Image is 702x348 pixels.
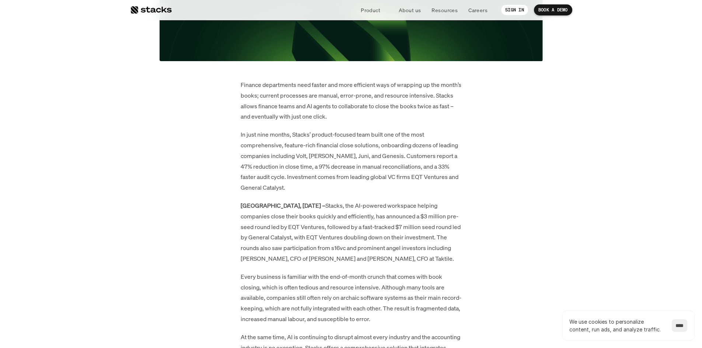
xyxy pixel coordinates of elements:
[534,4,572,15] a: BOOK A DEMO
[394,3,425,17] a: About us
[241,201,325,210] strong: [GEOGRAPHIC_DATA], [DATE] –
[241,271,462,324] p: Every business is familiar with the end-of-month crunch that comes with book closing, which is of...
[505,7,524,13] p: SIGN IN
[427,3,462,17] a: Resources
[501,4,528,15] a: SIGN IN
[538,7,568,13] p: BOOK A DEMO
[87,140,119,145] a: Privacy Policy
[241,200,462,264] p: Stacks, the AI-powered workspace helping companies close their books quickly and efficiently, has...
[432,6,458,14] p: Resources
[464,3,492,17] a: Careers
[361,6,380,14] p: Product
[468,6,488,14] p: Careers
[241,129,462,193] p: In just nine months, Stacks’ product-focused team built one of the most comprehensive, feature-ri...
[399,6,421,14] p: About us
[241,80,462,122] p: Finance departments need faster and more efficient ways of wrapping up the month’s books; current...
[569,318,664,333] p: We use cookies to personalize content, run ads, and analyze traffic.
